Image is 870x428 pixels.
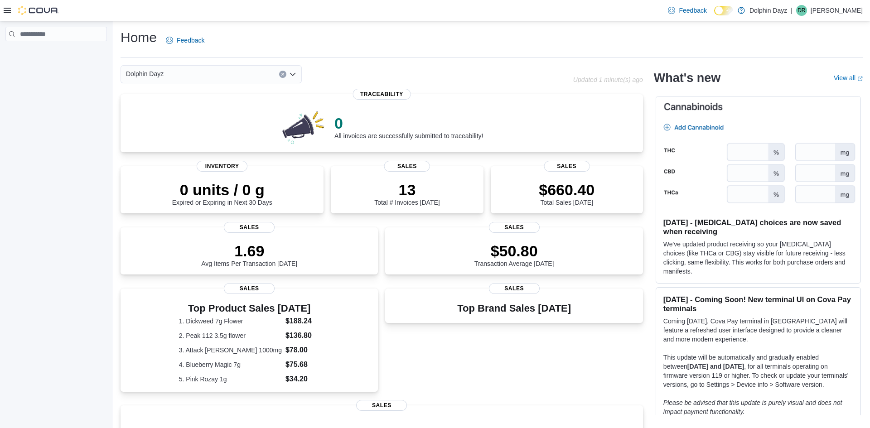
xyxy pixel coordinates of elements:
span: Sales [224,283,275,294]
strong: [DATE] and [DATE] [687,363,744,370]
span: Sales [384,161,430,172]
p: 1.69 [201,242,297,260]
dd: $75.68 [285,359,320,370]
p: $660.40 [539,181,594,199]
a: Feedback [664,1,710,19]
span: Sales [489,283,540,294]
div: Expired or Expiring in Next 30 Days [172,181,272,206]
div: Total # Invoices [DATE] [374,181,440,206]
p: We've updated product receiving so your [MEDICAL_DATA] choices (like THCa or CBG) stay visible fo... [663,240,853,276]
div: Avg Items Per Transaction [DATE] [201,242,297,267]
span: Sales [356,400,407,411]
nav: Complex example [5,43,107,65]
dt: 4. Blueberry Magic 7g [179,360,282,369]
p: 13 [374,181,440,199]
h3: [DATE] - Coming Soon! New terminal UI on Cova Pay terminals [663,295,853,313]
div: All invoices are successfully submitted to traceability! [334,114,483,139]
h2: What's new [654,71,720,85]
dt: 2. Peak 112 3.5g flower [179,331,282,340]
p: 0 units / 0 g [172,181,272,199]
button: Open list of options [289,71,296,78]
p: 0 [334,114,483,132]
div: Total Sales [DATE] [539,181,594,206]
div: Transaction Average [DATE] [474,242,554,267]
span: Sales [544,161,590,172]
div: Donna Ryan [796,5,807,16]
svg: External link [857,76,863,82]
button: Clear input [279,71,286,78]
p: $50.80 [474,242,554,260]
img: Cova [18,6,59,15]
span: Feedback [679,6,706,15]
span: DR [797,5,805,16]
em: Please be advised that this update is purely visual and does not impact payment functionality. [663,399,842,415]
span: Traceability [353,89,411,100]
p: Coming [DATE], Cova Pay terminal in [GEOGRAPHIC_DATA] will feature a refreshed user interface des... [663,317,853,344]
dd: $34.20 [285,374,320,385]
p: Updated 1 minute(s) ago [573,76,643,83]
span: Dolphin Dayz [126,68,164,79]
p: [PERSON_NAME] [811,5,863,16]
h3: [DATE] - [MEDICAL_DATA] choices are now saved when receiving [663,218,853,236]
span: Sales [224,222,275,233]
dd: $136.80 [285,330,320,341]
p: This update will be automatically and gradually enabled between , for all terminals operating on ... [663,353,853,389]
span: Feedback [177,36,204,45]
dt: 5. Pink Rozay 1g [179,375,282,384]
p: Dolphin Dayz [749,5,787,16]
dd: $78.00 [285,345,320,356]
dd: $188.24 [285,316,320,327]
p: | [791,5,793,16]
input: Dark Mode [714,6,733,15]
h3: Top Brand Sales [DATE] [457,303,571,314]
h3: Top Product Sales [DATE] [179,303,320,314]
span: Sales [489,222,540,233]
a: Feedback [162,31,208,49]
dt: 1. Dickweed 7g Flower [179,317,282,326]
dt: 3. Attack [PERSON_NAME] 1000mg [179,346,282,355]
img: 0 [280,109,327,145]
h1: Home [121,29,157,47]
a: View allExternal link [834,74,863,82]
span: Inventory [197,161,247,172]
